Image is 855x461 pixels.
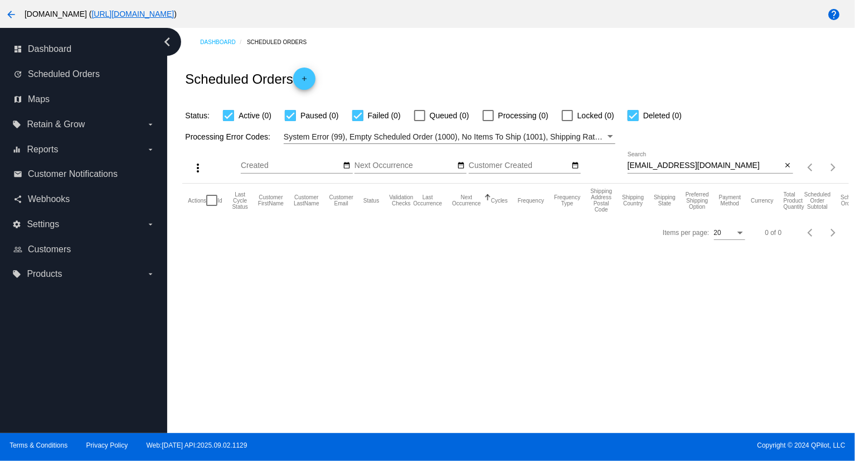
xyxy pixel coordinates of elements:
[158,33,176,51] i: chevron_left
[13,245,22,254] i: people_outline
[469,161,569,170] input: Customer Created
[363,197,379,204] button: Change sorting for Status
[247,33,317,51] a: Scheduled Orders
[27,145,58,155] span: Reports
[147,441,247,449] a: Web:[DATE] API:2025.09.02.1129
[389,184,413,217] mat-header-cell: Validation Checks
[577,109,614,122] span: Locked (0)
[491,197,508,204] button: Change sorting for Cycles
[28,169,118,179] span: Customer Notifications
[518,197,544,204] button: Change sorting for Frequency
[13,65,155,83] a: update Scheduled Orders
[300,109,338,122] span: Paused (0)
[800,222,822,244] button: Previous page
[654,194,676,207] button: Change sorting for ShippingState
[298,75,311,88] mat-icon: add
[663,229,709,237] div: Items per page:
[800,156,822,179] button: Previous page
[13,40,155,58] a: dashboard Dashboard
[804,191,830,210] button: Change sorting for Subtotal
[498,109,548,122] span: Processing (0)
[368,109,401,122] span: Failed (0)
[258,194,284,207] button: Change sorting for CustomerFirstName
[643,109,682,122] span: Deleted (0)
[25,9,177,18] span: [DOMAIN_NAME] ( )
[354,161,455,170] input: Next Occurrence
[622,194,644,207] button: Change sorting for ShippingCountry
[27,269,62,279] span: Products
[457,161,465,170] mat-icon: date_range
[239,109,271,122] span: Active (0)
[554,194,580,207] button: Change sorting for FrequencyType
[765,229,782,237] div: 0 of 0
[185,132,270,141] span: Processing Error Codes:
[12,120,21,129] i: local_offer
[146,145,155,154] i: arrow_drop_down
[9,441,67,449] a: Terms & Conditions
[4,8,18,21] mat-icon: arrow_back
[217,197,222,204] button: Change sorting for Id
[185,68,315,90] h2: Scheduled Orders
[86,441,128,449] a: Privacy Policy
[329,194,353,207] button: Change sorting for CustomerEmail
[294,194,319,207] button: Change sorting for CustomerLastName
[191,161,205,175] mat-icon: more_vert
[686,191,709,210] button: Change sorting for PreferredShippingOption
[28,244,71,254] span: Customers
[13,95,22,104] i: map
[27,119,85,129] span: Retain & Grow
[146,120,155,129] i: arrow_drop_down
[828,8,841,21] mat-icon: help
[13,45,22,54] i: dashboard
[343,161,351,170] mat-icon: date_range
[185,111,210,120] span: Status:
[188,184,206,217] mat-header-cell: Actions
[13,90,155,108] a: map Maps
[27,219,59,229] span: Settings
[628,161,782,170] input: Search
[13,195,22,204] i: share
[13,170,22,179] i: email
[284,130,615,144] mat-select: Filter by Processing Error Codes
[241,161,341,170] input: Created
[414,194,443,207] button: Change sorting for LastOccurrenceUtc
[781,160,793,172] button: Clear
[714,229,745,237] mat-select: Items per page:
[714,229,721,237] span: 20
[751,197,774,204] button: Change sorting for CurrencyIso
[437,441,846,449] span: Copyright © 2024 QPilot, LLC
[13,165,155,183] a: email Customer Notifications
[784,184,804,217] mat-header-cell: Total Product Quantity
[146,270,155,278] i: arrow_drop_down
[822,222,844,244] button: Next page
[430,109,469,122] span: Queued (0)
[590,188,612,213] button: Change sorting for ShippingPostcode
[28,69,100,79] span: Scheduled Orders
[719,194,741,207] button: Change sorting for PaymentMethod.Type
[200,33,247,51] a: Dashboard
[12,270,21,278] i: local_offer
[13,70,22,79] i: update
[28,194,70,204] span: Webhooks
[91,9,174,18] a: [URL][DOMAIN_NAME]
[28,44,71,54] span: Dashboard
[13,241,155,258] a: people_outline Customers
[822,156,844,179] button: Next page
[452,194,481,207] button: Change sorting for NextOccurrenceUtc
[146,220,155,229] i: arrow_drop_down
[784,161,791,170] mat-icon: close
[571,161,579,170] mat-icon: date_range
[13,190,155,208] a: share Webhooks
[12,220,21,229] i: settings
[12,145,21,154] i: equalizer
[232,191,248,210] button: Change sorting for LastProcessingCycleId
[28,94,50,104] span: Maps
